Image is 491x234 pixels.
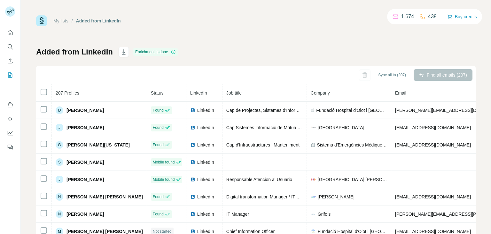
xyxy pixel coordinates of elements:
[5,113,15,125] button: Use Surfe API
[318,211,331,217] span: Grifols
[197,124,214,131] span: LinkedIn
[311,229,316,234] img: company-logo
[153,125,164,130] span: Found
[190,212,195,217] img: LinkedIn logo
[190,177,195,182] img: LinkedIn logo
[447,12,477,21] button: Buy credits
[5,41,15,53] button: Search
[53,18,68,23] a: My lists
[197,159,214,165] span: LinkedIn
[395,229,471,234] span: [EMAIL_ADDRESS][DOMAIN_NAME]
[190,125,195,130] img: LinkedIn logo
[401,13,414,21] p: 1,674
[5,27,15,38] button: Quick start
[153,194,164,200] span: Found
[226,212,249,217] span: IT Manager
[197,107,214,113] span: LinkedIn
[153,107,164,113] span: Found
[66,142,130,148] span: [PERSON_NAME][US_STATE]
[153,159,175,165] span: Mobile found
[151,90,164,96] span: Status
[36,15,47,26] img: Surfe Logo
[311,194,316,199] img: company-logo
[66,107,104,113] span: [PERSON_NAME]
[56,124,63,131] div: J
[311,212,316,217] img: company-logo
[311,125,316,130] img: company-logo
[36,47,113,57] h1: Added from LinkedIn
[197,142,214,148] span: LinkedIn
[318,176,387,183] span: [GEOGRAPHIC_DATA] [PERSON_NAME][GEOGRAPHIC_DATA]
[153,142,164,148] span: Found
[318,124,364,131] span: [GEOGRAPHIC_DATA]
[190,90,207,96] span: LinkedIn
[56,158,63,166] div: S
[66,124,104,131] span: [PERSON_NAME]
[153,177,175,182] span: Mobile found
[56,210,63,218] div: N
[317,142,387,148] span: Sistema d'Emergències Mèdiques (SEM)
[395,125,471,130] span: [EMAIL_ADDRESS][DOMAIN_NAME]
[56,176,63,183] div: J
[190,108,195,113] img: LinkedIn logo
[226,142,300,147] span: Cap d'Infraestructures i Manteniment
[5,55,15,67] button: Enrich CSV
[316,107,387,113] span: Fundació Hospital d'Olot i [GEOGRAPHIC_DATA]
[133,48,178,56] div: Enrichment is done
[5,69,15,81] button: My lists
[226,194,409,199] span: Digital transformation Manager / IT Strategy & Innovation in Healthcare / Systems & security
[66,176,104,183] span: [PERSON_NAME]
[395,194,471,199] span: [EMAIL_ADDRESS][DOMAIN_NAME]
[197,176,214,183] span: LinkedIn
[226,125,350,130] span: Cap Sistemes Informació de Mútua de [GEOGRAPHIC_DATA]
[197,194,214,200] span: LinkedIn
[374,70,410,80] button: Sync all to (207)
[378,72,406,78] span: Sync all to (207)
[66,211,104,217] span: [PERSON_NAME]
[66,159,104,165] span: [PERSON_NAME]
[428,13,437,21] p: 438
[190,160,195,165] img: LinkedIn logo
[56,106,63,114] div: D
[226,90,242,96] span: Job title
[226,229,275,234] span: Chief Information Officer
[190,142,195,147] img: LinkedIn logo
[56,141,63,149] div: G
[226,108,307,113] span: Cap de Projectes, Sistemes d’Informació
[197,211,214,217] span: LinkedIn
[5,127,15,139] button: Dashboard
[226,177,292,182] span: Responsable Atencion al Usuario
[395,90,406,96] span: Email
[311,177,316,182] img: company-logo
[56,90,79,96] span: 207 Profiles
[190,194,195,199] img: LinkedIn logo
[5,141,15,153] button: Feedback
[190,229,195,234] img: LinkedIn logo
[311,90,330,96] span: Company
[153,211,164,217] span: Found
[56,193,63,201] div: N
[66,194,143,200] span: [PERSON_NAME] [PERSON_NAME]
[395,142,471,147] span: [EMAIL_ADDRESS][DOMAIN_NAME]
[76,18,121,24] div: Added from LinkedIn
[318,194,355,200] span: [PERSON_NAME]
[72,18,73,24] li: /
[5,99,15,111] button: Use Surfe on LinkedIn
